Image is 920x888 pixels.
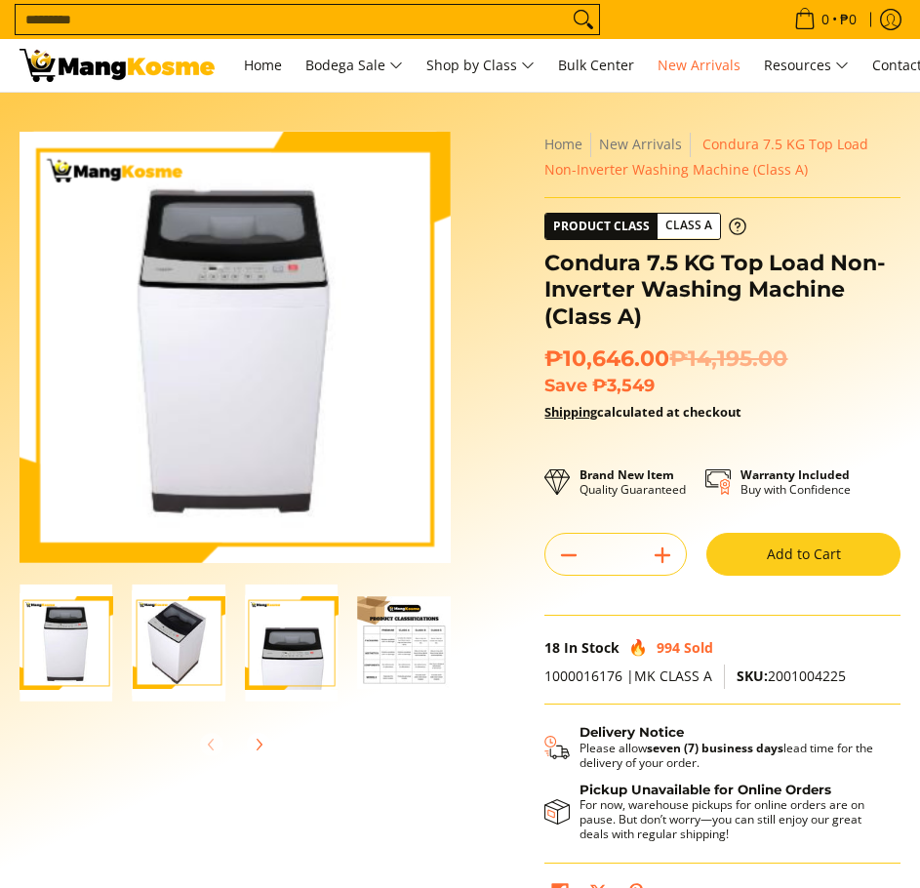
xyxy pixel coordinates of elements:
[737,666,846,685] span: 2001004225
[234,39,292,92] a: Home
[599,135,682,153] a: New Arrivals
[558,56,634,74] span: Bulk Center
[245,584,339,701] img: Condura 7.5 KG Top Load Non-Inverter Washing Machine (Class A)-3
[20,584,113,701] img: condura-7.5kg-topload-non-inverter-washing-machine-class-c-full-view-mang-kosme
[544,724,881,770] button: Shipping & Delivery
[568,5,599,34] button: Search
[544,250,900,331] h1: Condura 7.5 KG Top Load Non-Inverter Washing Machine (Class A)
[544,132,900,182] nav: Breadcrumbs
[548,39,644,92] a: Bulk Center
[647,740,783,756] strong: seven (7) business days
[706,533,900,576] button: Add to Cart
[580,782,831,797] strong: Pickup Unavailable for Online Orders
[658,214,720,238] span: Class A
[544,135,868,179] span: Condura 7.5 KG Top Load Non-Inverter Washing Machine (Class A)
[296,39,413,92] a: Bodega Sale
[580,724,684,740] strong: Delivery Notice
[544,403,597,421] a: Shipping
[764,54,849,78] span: Resources
[544,213,746,240] a: Product Class Class A
[33,132,436,563] img: condura-7.5kg-topload-non-inverter-washing-machine-class-c-full-view-mang-kosme
[544,403,741,421] strong: calculated at checkout
[639,540,686,571] button: Add
[592,375,655,395] span: ₱3,549
[545,540,592,571] button: Subtract
[244,56,282,74] span: Home
[669,345,787,373] del: ₱14,195.00
[837,13,860,26] span: ₱0
[133,584,226,701] img: Condura 7.5 KG Top Load Non-Inverter Washing Machine (Class A)-2
[544,375,587,395] span: Save
[684,638,713,657] span: Sold
[544,666,712,685] span: 1000016176 |MK CLASS A
[544,638,560,657] span: 18
[648,39,750,92] a: New Arrivals
[740,467,851,497] p: Buy with Confidence
[358,596,452,690] img: Condura 7.5 KG Top Load Non-Inverter Washing Machine (Class A)-4
[564,638,620,657] span: In Stock
[580,467,686,497] p: Quality Guaranteed
[580,466,674,483] strong: Brand New Item
[788,9,862,30] span: •
[819,13,832,26] span: 0
[737,666,768,685] span: SKU:
[754,39,859,92] a: Resources
[545,214,658,239] span: Product Class
[544,135,582,153] a: Home
[580,741,881,770] p: Please allow lead time for the delivery of your order.
[658,56,740,74] span: New Arrivals
[237,723,280,766] button: Next
[426,54,535,78] span: Shop by Class
[417,39,544,92] a: Shop by Class
[20,49,215,82] img: Condura 7.5 KG Top Load Non-Inverter Washing Machine (Class A) | Mang Kosme
[305,54,403,78] span: Bodega Sale
[657,638,680,657] span: 994
[580,797,881,841] p: For now, warehouse pickups for online orders are on pause. But don’t worry—you can still enjoy ou...
[740,466,850,483] strong: Warranty Included
[544,345,787,373] span: ₱10,646.00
